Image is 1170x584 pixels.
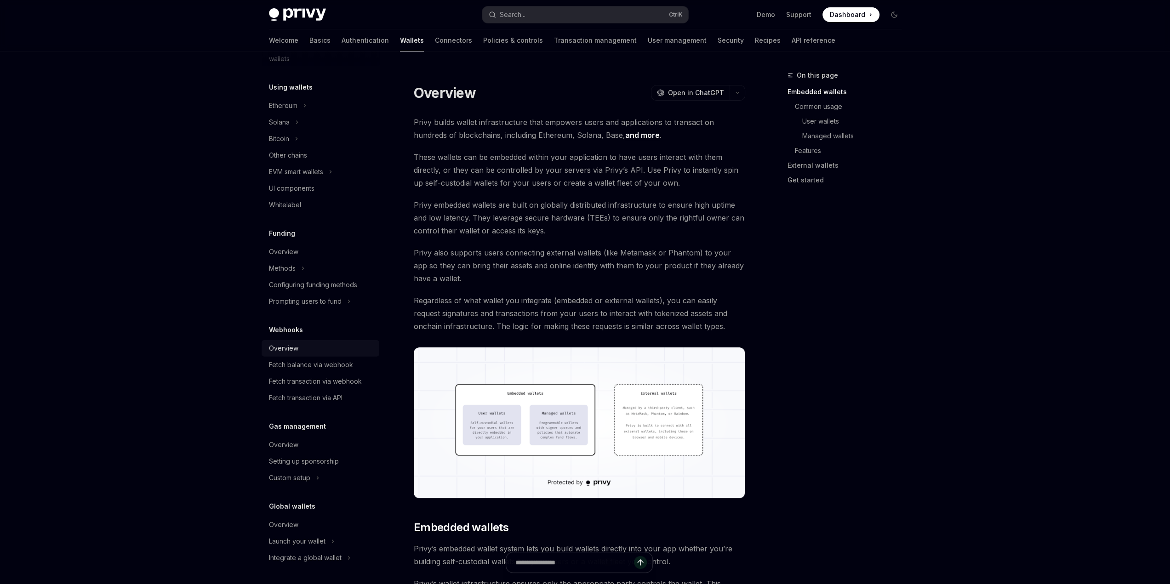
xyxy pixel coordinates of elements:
[269,376,362,387] div: Fetch transaction via webhook
[822,7,879,22] a: Dashboard
[669,11,683,18] span: Ctrl K
[262,97,379,114] button: Toggle Ethereum section
[262,437,379,453] a: Overview
[262,293,379,310] button: Toggle Prompting users to fund section
[414,151,745,189] span: These wallets can be embedded within your application to have users interact with them directly, ...
[269,199,301,210] div: Whitelabel
[262,470,379,486] button: Toggle Custom setup section
[269,263,296,274] div: Methods
[269,82,313,93] h5: Using wallets
[262,164,379,180] button: Toggle EVM smart wallets section
[262,550,379,566] button: Toggle Integrate a global wallet section
[269,117,290,128] div: Solana
[269,166,323,177] div: EVM smart wallets
[309,29,331,51] a: Basics
[414,246,745,285] span: Privy also supports users connecting external wallets (like Metamask or Phantom) to your app so t...
[414,294,745,333] span: Regardless of what wallet you integrate (embedded or external wallets), you can easily request si...
[262,147,379,164] a: Other chains
[755,29,781,51] a: Recipes
[634,556,647,569] button: Send message
[648,29,707,51] a: User management
[269,456,339,467] div: Setting up sponsorship
[269,421,326,432] h5: Gas management
[830,10,865,19] span: Dashboard
[757,10,775,19] a: Demo
[262,453,379,470] a: Setting up sponsorship
[269,324,303,335] h5: Webhooks
[786,10,811,19] a: Support
[262,180,379,197] a: UI components
[792,29,835,51] a: API reference
[400,29,424,51] a: Wallets
[262,373,379,390] a: Fetch transaction via webhook
[482,6,688,23] button: Open search
[625,130,660,140] a: and more
[788,85,909,99] a: Embedded wallets
[788,99,909,114] a: Common usage
[269,296,342,307] div: Prompting users to fund
[262,357,379,373] a: Fetch balance via webhook
[269,100,297,111] div: Ethereum
[414,85,476,101] h1: Overview
[262,260,379,277] button: Toggle Methods section
[483,29,543,51] a: Policies & controls
[269,392,342,403] div: Fetch transaction via API
[651,85,730,101] button: Open in ChatGPT
[269,133,289,144] div: Bitcoin
[269,519,298,530] div: Overview
[262,340,379,357] a: Overview
[262,516,379,533] a: Overview
[414,347,745,498] img: images/walletoverview.png
[500,9,525,20] div: Search...
[788,173,909,187] a: Get started
[262,390,379,406] a: Fetch transaction via API
[269,183,314,194] div: UI components
[414,520,508,535] span: Embedded wallets
[718,29,744,51] a: Security
[262,244,379,260] a: Overview
[788,129,909,143] a: Managed wallets
[788,158,909,173] a: External wallets
[269,150,307,161] div: Other chains
[269,343,298,354] div: Overview
[269,536,325,547] div: Launch your wallet
[269,8,326,21] img: dark logo
[515,552,634,573] input: Ask a question...
[435,29,472,51] a: Connectors
[262,277,379,293] a: Configuring funding methods
[269,501,315,512] h5: Global wallets
[414,116,745,142] span: Privy builds wallet infrastructure that empowers users and applications to transact on hundreds o...
[887,7,902,22] button: Toggle dark mode
[342,29,389,51] a: Authentication
[269,246,298,257] div: Overview
[788,114,909,129] a: User wallets
[269,228,295,239] h5: Funding
[788,143,909,158] a: Features
[269,29,298,51] a: Welcome
[414,198,745,237] span: Privy embedded wallets are built on globally distributed infrastructure to ensure high uptime and...
[269,552,342,563] div: Integrate a global wallet
[269,279,357,290] div: Configuring funding methods
[797,70,838,81] span: On this page
[554,29,637,51] a: Transaction management
[262,130,379,147] button: Toggle Bitcoin section
[262,114,379,130] button: Toggle Solana section
[414,542,745,568] span: Privy’s embedded wallet system lets you build wallets directly into your app whether you’re build...
[262,533,379,550] button: Toggle Launch your wallet section
[269,359,353,370] div: Fetch balance via webhook
[262,197,379,213] a: Whitelabel
[269,472,310,483] div: Custom setup
[269,439,298,450] div: Overview
[668,88,724,97] span: Open in ChatGPT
